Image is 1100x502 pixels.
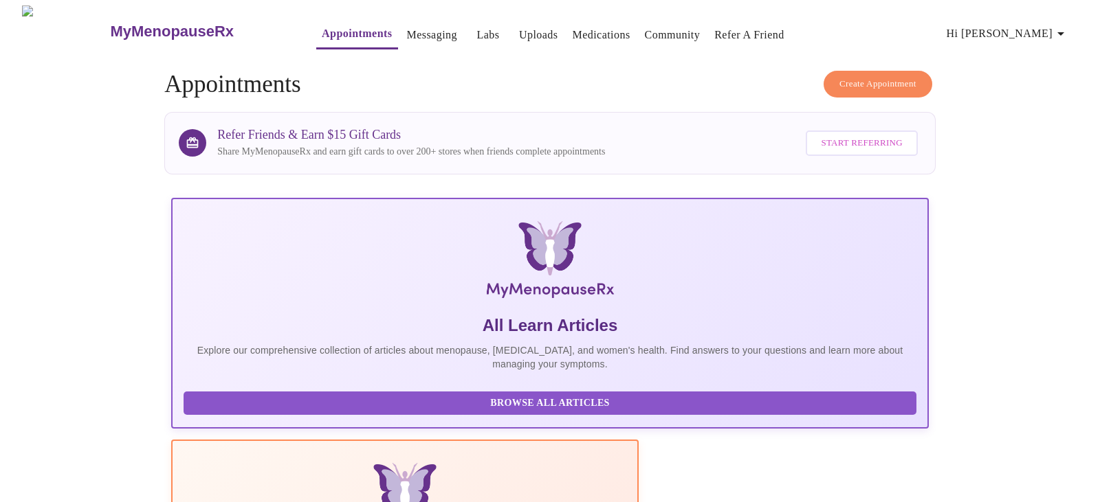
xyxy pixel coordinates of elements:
a: MyMenopauseRx [109,8,289,56]
a: Uploads [519,25,558,45]
button: Browse All Articles [184,391,916,415]
span: Start Referring [821,135,902,151]
button: Community [639,21,706,49]
img: MyMenopauseRx Logo [22,5,109,57]
a: Labs [476,25,499,45]
button: Messaging [401,21,463,49]
button: Medications [566,21,635,49]
button: Start Referring [806,130,917,156]
img: MyMenopauseRx Logo [298,221,803,304]
p: Share MyMenopauseRx and earn gift cards to over 200+ stores when friends complete appointments [217,145,605,159]
span: Create Appointment [839,76,916,92]
button: Uploads [514,21,564,49]
h3: Refer Friends & Earn $15 Gift Cards [217,128,605,142]
a: Refer a Friend [714,25,784,45]
a: Community [645,25,701,45]
button: Labs [466,21,510,49]
p: Explore our comprehensive collection of articles about menopause, [MEDICAL_DATA], and women's hea... [184,343,916,371]
button: Hi [PERSON_NAME] [941,20,1075,47]
span: Hi [PERSON_NAME] [947,24,1069,43]
a: Browse All Articles [184,396,920,408]
button: Create Appointment [824,71,932,98]
h5: All Learn Articles [184,315,916,336]
a: Messaging [407,25,457,45]
a: Medications [572,25,630,45]
button: Appointments [316,20,397,49]
a: Start Referring [802,124,921,163]
button: Refer a Friend [709,21,790,49]
a: Appointments [322,24,392,43]
span: Browse All Articles [197,395,903,412]
h4: Appointments [164,71,936,98]
h3: MyMenopauseRx [110,23,234,41]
